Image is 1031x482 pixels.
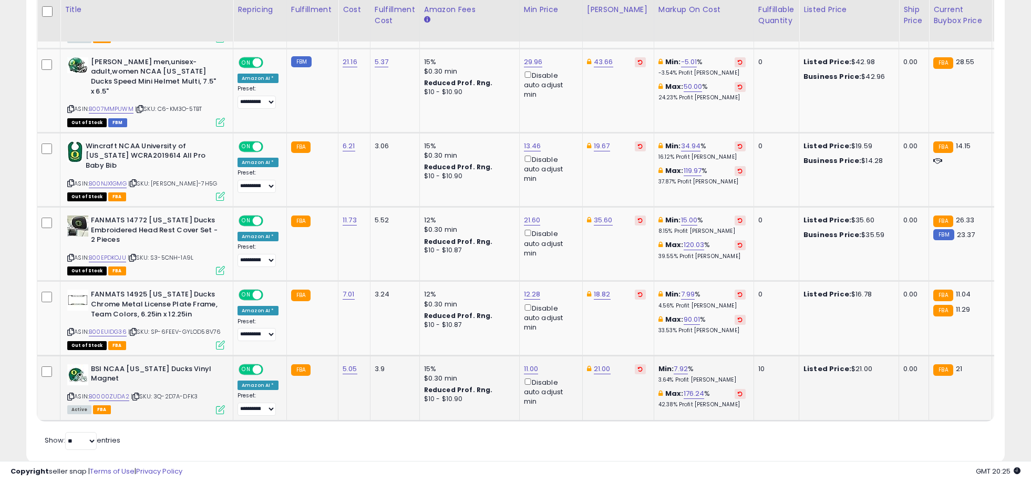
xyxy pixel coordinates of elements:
[658,240,746,260] div: %
[524,364,539,374] a: 11.00
[262,291,279,300] span: OFF
[238,392,279,416] div: Preset:
[594,57,613,67] a: 43.66
[128,253,193,262] span: | SKU: S3-5CNH-1A9L
[375,4,415,26] div: Fulfillment Cost
[658,216,746,235] div: %
[67,266,107,275] span: All listings that are currently out of stock and unavailable for purchase on Amazon
[665,81,684,91] b: Max:
[658,166,746,186] div: %
[238,4,282,15] div: Repricing
[238,74,279,83] div: Amazon AI *
[424,4,515,15] div: Amazon Fees
[658,364,674,374] b: Min:
[67,216,88,237] img: 51NB5Cwg37L._SL40_.jpg
[89,392,129,401] a: B0000ZUDA2
[67,141,83,162] img: 41N1mUK0TUL._SL40_.jpg
[67,290,88,311] img: 31qN0GkOBFL._SL40_.jpg
[933,141,953,153] small: FBA
[524,228,574,258] div: Disable auto adjust min
[758,141,791,151] div: 0
[91,216,219,248] b: FANMATS 14772 [US_STATE] Ducks Embroidered Head Rest Cover Set - 2 Pieces
[684,81,703,92] a: 50.00
[594,364,611,374] a: 21.00
[803,57,891,67] div: $42.98
[681,215,698,225] a: 15.00
[658,302,746,310] p: 4.56% Profit [PERSON_NAME]
[658,315,746,334] div: %
[658,141,746,161] div: %
[803,156,861,166] b: Business Price:
[658,389,746,408] div: %
[803,4,894,15] div: Listed Price
[67,216,225,274] div: ASIN:
[424,78,493,87] b: Reduced Prof. Rng.
[524,153,574,184] div: Disable auto adjust min
[956,289,971,299] span: 11.04
[238,169,279,193] div: Preset:
[11,466,49,476] strong: Copyright
[67,364,88,385] img: 51CmIIG9DKL._SL40_.jpg
[665,388,684,398] b: Max:
[424,88,511,97] div: $10 - $10.90
[108,118,127,127] span: FBM
[108,341,126,350] span: FBA
[424,225,511,234] div: $0.30 min
[89,327,127,336] a: B00EUIDG36
[803,57,851,67] b: Listed Price:
[375,290,411,299] div: 3.24
[262,365,279,374] span: OFF
[45,435,120,445] span: Show: entries
[803,230,861,240] b: Business Price:
[343,57,357,67] a: 21.16
[375,57,389,67] a: 5.37
[594,141,610,151] a: 19.67
[238,232,279,241] div: Amazon AI *
[291,56,312,67] small: FBM
[343,215,357,225] a: 11.73
[803,230,891,240] div: $35.59
[658,94,746,101] p: 24.23% Profit [PERSON_NAME]
[424,141,511,151] div: 15%
[758,57,791,67] div: 0
[238,306,279,315] div: Amazon AI *
[375,141,411,151] div: 3.06
[108,266,126,275] span: FBA
[375,364,411,374] div: 3.9
[933,305,953,316] small: FBA
[86,141,213,173] b: Wincraft NCAA University of [US_STATE] WCRA2019614 All Pro Baby Bib
[903,141,921,151] div: 0.00
[424,216,511,225] div: 12%
[665,314,684,324] b: Max:
[375,216,411,225] div: 5.52
[89,105,133,114] a: B007MMPUWM
[343,141,355,151] a: 6.21
[238,381,279,390] div: Amazon AI *
[758,216,791,225] div: 0
[758,290,791,299] div: 0
[343,289,355,300] a: 7.01
[665,240,684,250] b: Max:
[658,82,746,101] div: %
[903,216,921,225] div: 0.00
[524,289,541,300] a: 12.28
[524,141,541,151] a: 13.46
[238,243,279,267] div: Preset:
[89,253,126,262] a: B00EPDKOJU
[424,67,511,76] div: $0.30 min
[291,4,334,15] div: Fulfillment
[758,4,795,26] div: Fulfillable Quantity
[658,57,746,77] div: %
[240,58,253,67] span: ON
[903,290,921,299] div: 0.00
[658,4,749,15] div: Markup on Cost
[933,216,953,227] small: FBA
[956,141,971,151] span: 14.15
[424,311,493,320] b: Reduced Prof. Rng.
[803,289,851,299] b: Listed Price:
[343,4,366,15] div: Cost
[658,364,746,384] div: %
[424,237,493,246] b: Reduced Prof. Rng.
[262,142,279,151] span: OFF
[524,215,541,225] a: 21.60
